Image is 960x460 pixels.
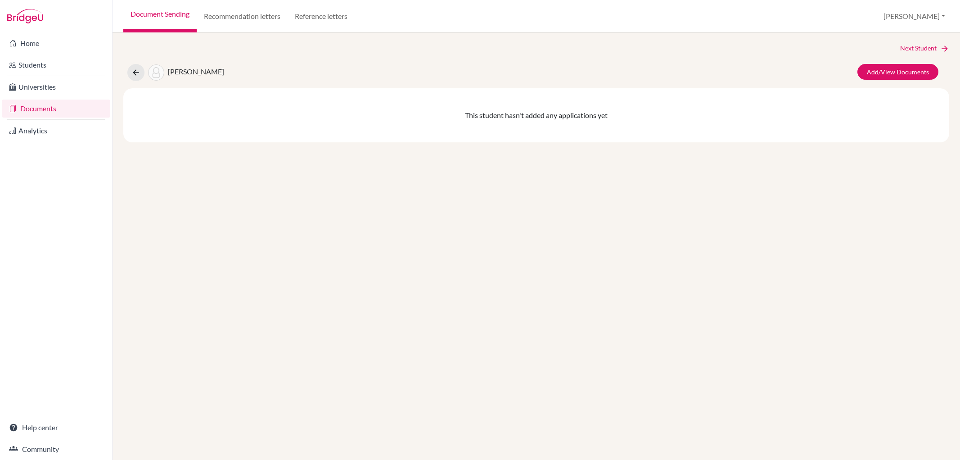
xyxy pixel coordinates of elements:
a: Community [2,440,110,458]
a: Help center [2,419,110,437]
a: Add/View Documents [857,64,938,80]
a: Universities [2,78,110,96]
span: [PERSON_NAME] [168,67,224,76]
button: [PERSON_NAME] [879,8,949,25]
div: This student hasn't added any applications yet [123,88,949,142]
a: Analytics [2,122,110,140]
a: Home [2,34,110,52]
img: Bridge-U [7,9,43,23]
a: Documents [2,100,110,118]
a: Students [2,56,110,74]
a: Next Student [900,43,949,53]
